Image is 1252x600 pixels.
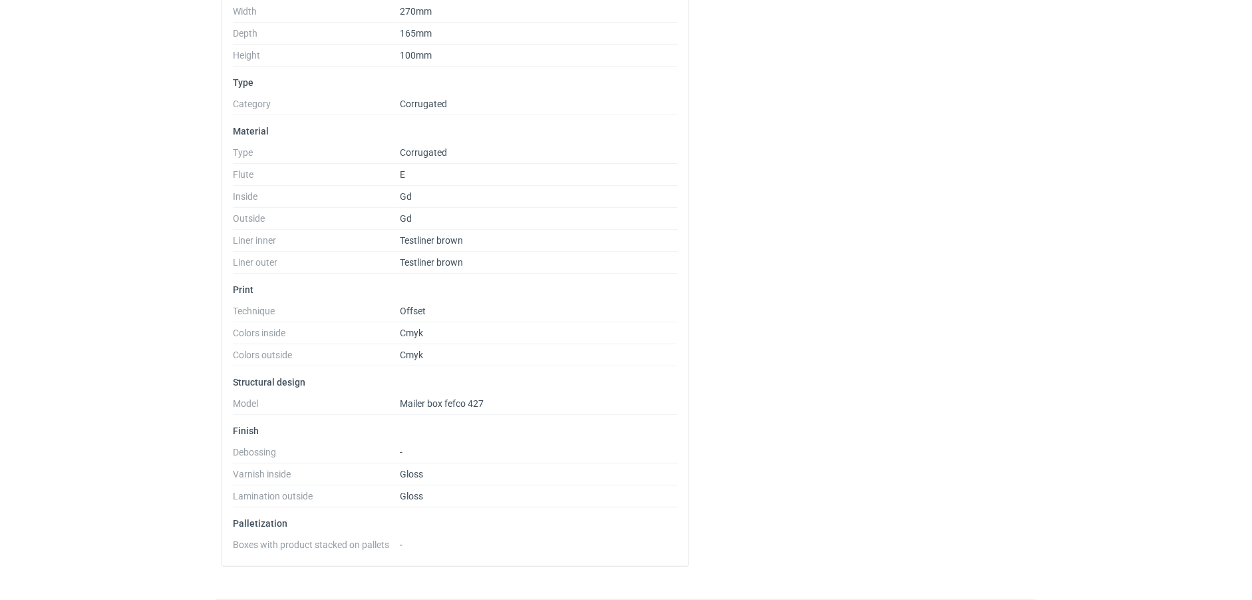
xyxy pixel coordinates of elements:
[233,469,400,485] dt: Varnish inside
[233,77,678,88] p: Type
[233,99,400,115] dt: Category
[400,350,423,360] span: Cmyk
[400,306,426,316] span: Offset
[400,398,484,409] span: Mailer box fefco 427
[400,6,432,17] span: 270mm
[233,398,400,415] dt: Model
[400,539,402,550] span: -
[400,191,412,202] span: Gd
[233,306,400,322] dt: Technique
[400,28,432,39] span: 165mm
[233,491,400,507] dt: Lamination outside
[233,147,400,164] dt: Type
[233,50,400,67] dt: Height
[233,126,678,137] p: Material
[400,213,412,224] span: Gd
[233,169,400,186] dt: Flute
[233,377,678,388] p: Structural design
[400,491,423,501] span: Gloss
[400,99,447,109] span: Corrugated
[233,257,400,274] dt: Liner outer
[233,213,400,230] dt: Outside
[400,50,432,61] span: 100mm
[233,235,400,252] dt: Liner inner
[233,284,678,295] p: Print
[400,328,423,338] span: Cmyk
[233,447,400,463] dt: Debossing
[400,257,463,268] span: Testliner brown
[233,539,400,555] dt: Boxes with product stacked on pallets
[400,469,423,479] span: Gloss
[400,147,447,158] span: Corrugated
[233,328,400,344] dt: Colors inside
[400,235,463,246] span: Testliner brown
[400,447,402,457] span: -
[233,6,400,23] dt: Width
[233,426,678,436] p: Finish
[233,28,400,45] dt: Depth
[400,169,405,180] span: E
[233,191,400,208] dt: Inside
[233,350,400,366] dt: Colors outside
[233,518,678,529] p: Palletization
